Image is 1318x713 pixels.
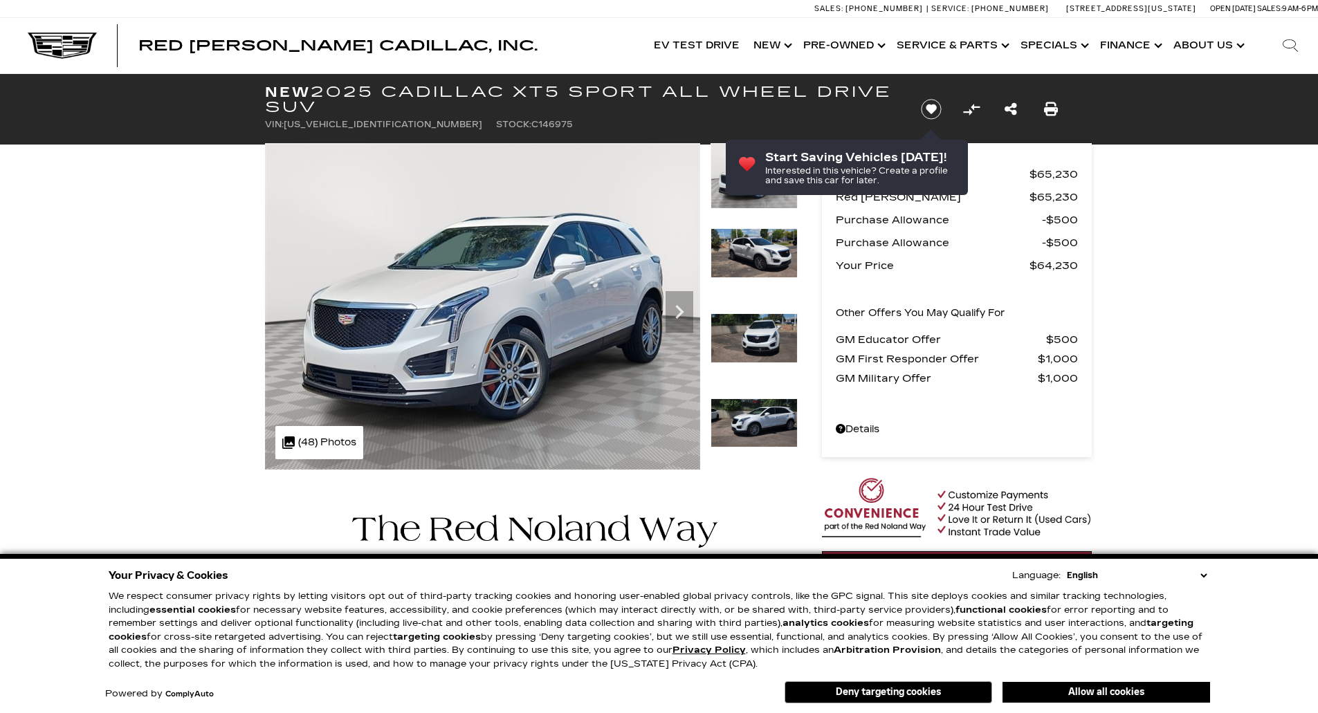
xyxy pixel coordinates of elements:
img: New 2025 Crystal White Tricoat Cadillac Sport image 1 [265,143,700,470]
a: Sales: [PHONE_NUMBER] [814,5,926,12]
span: Service: [931,4,969,13]
a: About Us [1166,18,1249,73]
strong: functional cookies [955,604,1047,615]
a: Start Your Deal [822,551,1092,589]
img: New 2025 Crystal White Tricoat Cadillac Sport image 4 [711,398,798,448]
img: New 2025 Crystal White Tricoat Cadillac Sport image 1 [711,143,798,209]
a: Red [PERSON_NAME] $65,230 [836,187,1078,207]
span: $65,230 [1029,187,1078,207]
div: Powered by [105,689,214,698]
a: Privacy Policy [672,645,746,656]
img: Cadillac Dark Logo with Cadillac White Text [28,33,97,59]
strong: targeting cookies [393,631,481,642]
a: Service: [PHONE_NUMBER] [926,5,1052,12]
span: Sales: [814,4,843,13]
span: VIN: [265,120,284,129]
a: Service & Parts [890,18,1014,73]
a: Details [836,420,1078,439]
span: Red [PERSON_NAME] [836,187,1029,207]
a: Purchase Allowance $500 [836,233,1078,252]
span: [PHONE_NUMBER] [971,4,1049,13]
span: C146975 [531,120,573,129]
span: $1,000 [1038,349,1078,369]
strong: analytics cookies [782,618,869,629]
span: $500 [1042,233,1078,252]
a: [STREET_ADDRESS][US_STATE] [1066,4,1196,13]
span: Open [DATE] [1210,4,1256,13]
a: Share this New 2025 Cadillac XT5 Sport All Wheel Drive SUV [1005,100,1017,119]
span: MSRP [836,165,1029,184]
a: Finance [1093,18,1166,73]
button: Allow all cookies [1003,682,1210,703]
a: Red [PERSON_NAME] Cadillac, Inc. [138,39,538,53]
img: New 2025 Crystal White Tricoat Cadillac Sport image 2 [711,228,798,278]
select: Language Select [1063,568,1210,582]
span: $1,000 [1038,369,1078,388]
a: Print this New 2025 Cadillac XT5 Sport All Wheel Drive SUV [1044,100,1058,119]
span: GM Educator Offer [836,330,1046,349]
h1: 2025 Cadillac XT5 Sport All Wheel Drive SUV [265,84,898,115]
button: Deny targeting cookies [785,681,992,703]
button: Compare Vehicle [961,99,982,120]
span: [US_VEHICLE_IDENTIFICATION_NUMBER] [284,120,482,129]
span: 9 AM-6 PM [1282,4,1318,13]
span: Stock: [496,120,531,129]
span: $65,230 [1029,165,1078,184]
span: Purchase Allowance [836,210,1042,230]
a: MSRP $65,230 [836,165,1078,184]
span: GM Military Offer [836,369,1038,388]
span: Your Price [836,256,1029,275]
div: Language: [1012,571,1061,580]
strong: essential cookies [149,604,236,615]
span: Red [PERSON_NAME] Cadillac, Inc. [138,37,538,54]
span: $500 [1046,330,1078,349]
a: GM Educator Offer $500 [836,330,1078,349]
a: GM First Responder Offer $1,000 [836,349,1078,369]
strong: Arbitration Provision [834,645,941,656]
a: EV Test Drive [647,18,747,73]
p: Other Offers You May Qualify For [836,304,1005,323]
strong: New [265,84,311,100]
span: Your Privacy & Cookies [109,566,228,585]
a: Pre-Owned [796,18,890,73]
span: Sales: [1257,4,1282,13]
span: $500 [1042,210,1078,230]
a: New [747,18,796,73]
p: We respect consumer privacy rights by letting visitors opt out of third-party tracking cookies an... [109,590,1210,671]
a: ComplyAuto [165,690,214,698]
span: [PHONE_NUMBER] [845,4,923,13]
span: Purchase Allowance [836,233,1042,252]
a: Purchase Allowance $500 [836,210,1078,230]
img: New 2025 Crystal White Tricoat Cadillac Sport image 3 [711,313,798,363]
div: Next [666,291,693,333]
div: (48) Photos [275,426,363,459]
span: $64,230 [1029,256,1078,275]
button: Save vehicle [916,98,946,120]
a: GM Military Offer $1,000 [836,369,1078,388]
a: Your Price $64,230 [836,256,1078,275]
span: GM First Responder Offer [836,349,1038,369]
strong: targeting cookies [109,618,1193,642]
a: Specials [1014,18,1093,73]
